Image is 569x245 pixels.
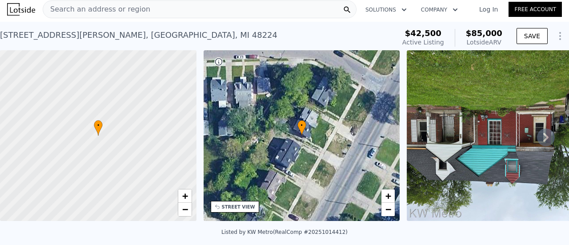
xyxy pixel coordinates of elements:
div: STREET VIEW [222,204,255,210]
span: $42,500 [405,28,441,38]
button: Solutions [358,2,414,18]
div: Listed by KW Metro (RealComp #20251014412) [221,229,348,235]
button: Company [414,2,465,18]
img: Lotside [7,3,35,16]
button: SAVE [517,28,548,44]
a: Zoom in [178,189,192,203]
button: Show Options [551,27,569,45]
span: + [385,190,391,201]
a: Free Account [509,2,562,17]
span: $85,000 [466,28,502,38]
span: • [94,121,103,129]
span: + [182,190,188,201]
span: Search an address or region [43,4,150,15]
div: • [94,120,103,136]
span: − [385,204,391,215]
a: Log In [469,5,509,14]
span: • [297,121,306,129]
a: Zoom out [381,203,395,216]
div: • [297,120,306,136]
span: − [182,204,188,215]
a: Zoom in [381,189,395,203]
div: Lotside ARV [466,38,502,47]
a: Zoom out [178,203,192,216]
span: Active Listing [402,39,444,46]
